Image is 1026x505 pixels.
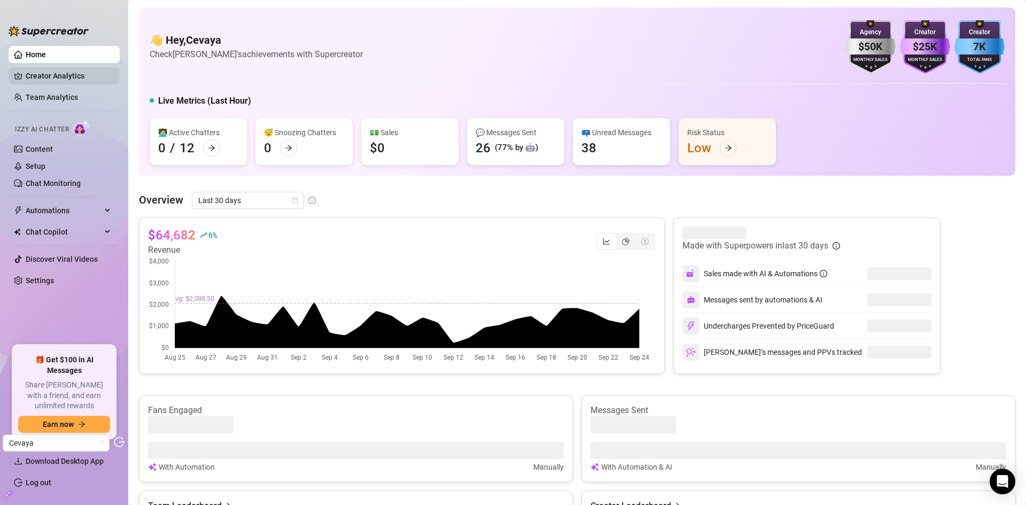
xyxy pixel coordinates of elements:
span: thunderbolt [14,206,22,215]
div: 7K [954,38,1005,55]
a: Creator Analytics [26,67,111,84]
article: Check [PERSON_NAME]'s achievements with Supercreator [150,48,363,61]
a: Chat Monitoring [26,179,81,188]
div: $0 [370,139,385,157]
a: Team Analytics [26,93,78,102]
article: Made with Superpowers in last 30 days [682,239,828,252]
article: Messages Sent [590,405,1006,416]
div: Creator [954,27,1005,37]
span: logout [114,437,125,447]
div: 38 [581,139,596,157]
div: Monthly Sales [845,57,896,64]
img: logo-BBDzfeDw.svg [9,26,89,36]
img: svg%3e [686,269,696,278]
span: info-circle [308,197,316,204]
div: 0 [158,139,166,157]
span: Earn now [43,420,74,429]
a: Discover Viral Videos [26,255,98,263]
span: 🎁 Get $100 in AI Messages [18,355,110,376]
span: loading [97,439,104,447]
a: Home [26,50,46,59]
div: Creator [900,27,950,37]
span: dollar-circle [641,238,649,245]
span: download [14,457,22,465]
div: 👩‍💻 Active Chatters [158,127,238,138]
span: arrow-right [725,144,732,152]
div: $50K [845,38,896,55]
div: Monthly Sales [900,57,950,64]
div: 26 [476,139,491,157]
div: (77% by 🤖) [495,142,538,154]
span: build [5,490,13,498]
span: 6 % [208,230,216,240]
img: svg%3e [687,296,695,304]
button: Earn nowarrow-right [18,416,110,433]
a: Content [26,145,53,153]
span: Automations [26,202,102,219]
img: svg%3e [590,461,599,473]
span: Chat Copilot [26,223,102,240]
span: info-circle [833,242,840,250]
span: Cevaya [9,435,103,451]
img: blue-badge-DgoSNQY1.svg [954,20,1005,74]
div: 0 [264,139,271,157]
div: [PERSON_NAME]’s messages and PPVs tracked [682,344,862,361]
div: Total Fans [954,57,1005,64]
span: arrow-right [208,144,215,152]
span: Download Desktop App [26,457,104,465]
div: Undercharges Prevented by PriceGuard [682,317,834,335]
div: 💵 Sales [370,127,450,138]
div: Open Intercom Messenger [990,469,1015,494]
span: calendar [292,197,298,204]
article: Manually [976,461,1006,473]
div: 📪 Unread Messages [581,127,662,138]
img: svg%3e [686,347,696,357]
span: rise [200,231,207,239]
div: Agency [845,27,896,37]
img: Chat Copilot [14,228,21,236]
span: info-circle [820,270,827,277]
span: pie-chart [622,238,629,245]
span: Izzy AI Chatter [15,125,69,135]
article: Fans Engaged [148,405,564,416]
div: 😴 Snoozing Chatters [264,127,344,138]
article: Manually [533,461,564,473]
article: With Automation & AI [601,461,672,473]
a: Log out [26,478,51,487]
span: line-chart [603,238,610,245]
div: $25K [900,38,950,55]
div: 12 [180,139,195,157]
div: segmented control [596,233,656,250]
img: AI Chatter [73,120,90,136]
h5: Live Metrics (Last Hour) [158,95,251,107]
article: With Automation [159,461,215,473]
article: Overview [139,192,183,208]
span: Last 30 days [198,192,298,208]
article: Revenue [148,244,216,257]
div: Messages sent by automations & AI [682,291,822,308]
div: 💬 Messages Sent [476,127,556,138]
span: arrow-right [78,421,85,428]
h4: 👋 Hey, Cevaya [150,33,363,48]
article: $64,682 [148,227,196,244]
img: svg%3e [686,321,696,331]
a: Settings [26,276,54,285]
span: Share [PERSON_NAME] with a friend, and earn unlimited rewards [18,380,110,411]
img: silver-badge-roxG0hHS.svg [845,20,896,74]
span: arrow-right [285,144,292,152]
div: Sales made with AI & Automations [704,268,827,279]
div: Risk Status [687,127,767,138]
img: purple-badge-B9DA21FR.svg [900,20,950,74]
img: svg%3e [148,461,157,473]
a: Setup [26,162,45,170]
